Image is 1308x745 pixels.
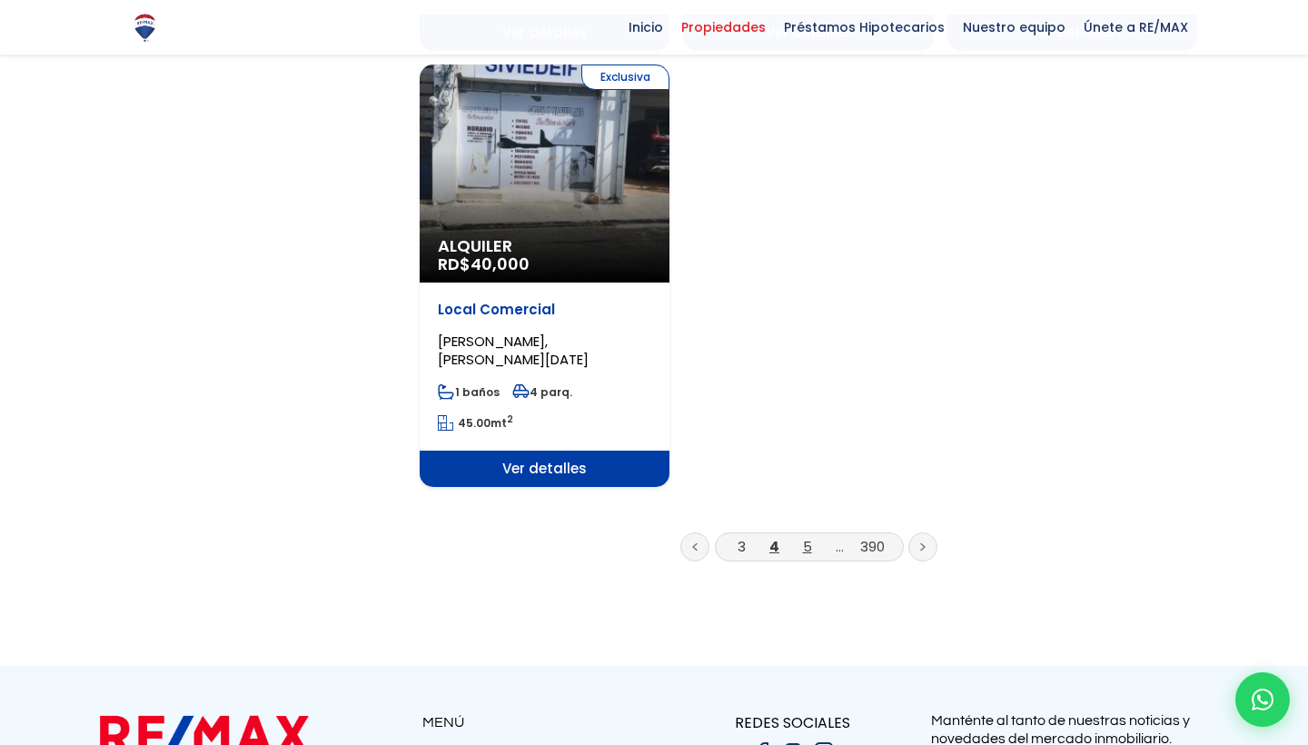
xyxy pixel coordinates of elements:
p: MENÚ [422,711,654,734]
span: Propiedades [672,14,775,41]
span: Nuestro equipo [954,14,1075,41]
span: RD$ [438,253,530,275]
a: 390 [860,537,885,556]
a: 3 [738,537,746,556]
span: Inicio [619,14,672,41]
a: Exclusiva Alquiler RD$40,000 Local Comercial [PERSON_NAME], [PERSON_NAME][DATE] 1 baños 4 parq. 4... [420,65,669,487]
span: [PERSON_NAME], [PERSON_NAME][DATE] [438,332,589,369]
span: Alquiler [438,237,651,255]
span: 1 baños [438,384,500,400]
span: 4 parq. [512,384,572,400]
p: REDES SOCIALES [654,711,931,734]
img: Logo de REMAX [129,12,161,44]
span: mt [438,415,513,431]
sup: 2 [507,412,513,426]
span: Exclusiva [581,65,669,90]
span: Únete a RE/MAX [1075,14,1197,41]
span: 40,000 [471,253,530,275]
span: Préstamos Hipotecarios [775,14,954,41]
span: Ver detalles [420,451,669,487]
a: 4 [769,537,779,556]
a: ... [836,537,844,556]
p: Local Comercial [438,301,651,319]
span: 45.00 [458,415,490,431]
a: 5 [803,537,812,556]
